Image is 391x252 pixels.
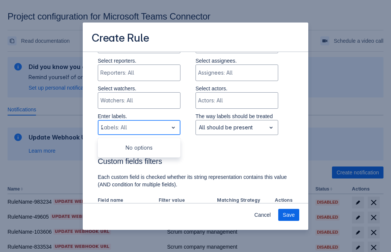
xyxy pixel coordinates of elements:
h3: Create Rule [92,31,149,46]
p: Select watchers. [98,85,180,92]
span: open [169,123,178,132]
button: Cancel [250,209,275,221]
p: Enter labels. [98,112,180,120]
button: Save [278,209,299,221]
th: Actions [272,196,293,205]
span: Save [283,209,295,221]
th: Field name [98,196,156,205]
p: Select actors. [195,85,278,92]
th: Matching Strategy [214,196,272,205]
p: Select reporters. [98,57,180,64]
span: No options [126,144,153,151]
p: Select assignees. [195,57,278,64]
span: open [267,123,276,132]
h3: Custom fields filters [98,157,293,169]
p: The way labels should be treated [195,112,278,120]
th: Filter value [156,196,214,205]
span: Cancel [254,209,271,221]
p: Each custom field is checked whether its string representation contains this value (AND condition... [98,173,293,188]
